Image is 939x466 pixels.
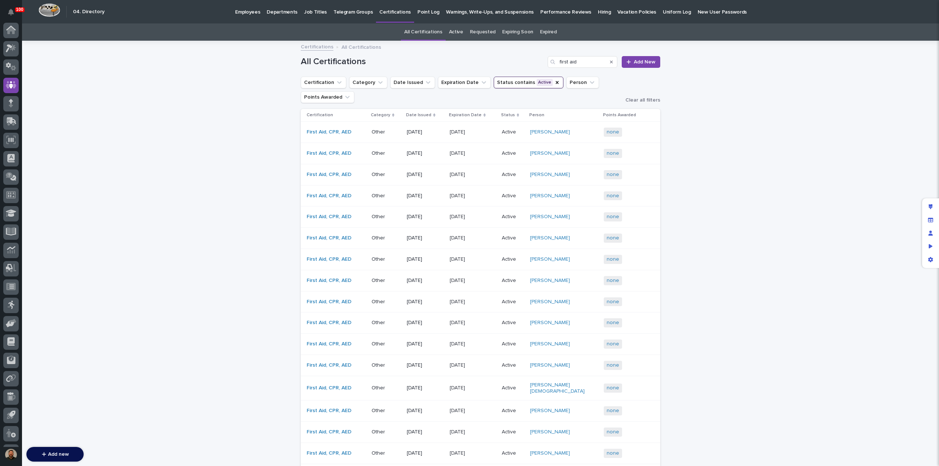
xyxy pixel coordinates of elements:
p: [DATE] [450,340,467,347]
a: [PERSON_NAME] [530,150,570,157]
p: [DATE] [407,256,444,263]
a: First Aid, CPR, AED [307,235,351,241]
a: [PERSON_NAME] [530,362,570,368]
p: [DATE] [450,318,467,326]
p: Active [502,191,518,199]
p: [DATE] [450,428,467,435]
p: [DATE] [407,150,444,157]
p: Other [372,235,401,241]
button: Clear all filters [620,98,660,103]
tr: First Aid, CPR, AED Other[DATE][DATE][DATE] ActiveActive [PERSON_NAME] none [301,443,660,464]
p: Other [372,341,401,347]
p: Active [502,234,518,241]
a: First Aid, CPR, AED [307,362,351,368]
p: Other [372,193,401,199]
a: [PERSON_NAME] [530,172,570,178]
button: Points Awarded [301,91,354,103]
button: users-avatar [3,447,19,462]
a: First Aid, CPR, AED [307,408,351,414]
p: [DATE] [407,299,444,305]
a: none [607,299,619,305]
a: [PERSON_NAME] [530,450,570,456]
a: All Certifications [404,23,442,41]
a: Expired [540,23,557,41]
tr: First Aid, CPR, AED Other[DATE][DATE][DATE] ActiveActive [PERSON_NAME] none [301,249,660,270]
a: Requested [470,23,496,41]
p: Other [372,429,401,435]
p: [DATE] [450,406,467,414]
a: First Aid, CPR, AED [307,450,351,456]
span: Clear all filters [625,98,660,103]
a: none [607,429,619,435]
p: Active [502,297,518,305]
p: [DATE] [450,255,467,263]
tr: First Aid, CPR, AED Other[DATE][DATE][DATE] ActiveActive [PERSON_NAME] none [301,143,660,164]
p: Active [502,276,518,284]
tr: First Aid, CPR, AED Other[DATE][DATE][DATE] ActiveActive [PERSON_NAME] none [301,355,660,376]
p: [DATE] [407,341,444,347]
p: [DATE] [450,191,467,199]
a: none [607,385,619,391]
p: Points Awarded [603,111,636,119]
a: [PERSON_NAME] [530,214,570,220]
p: Other [372,299,401,305]
a: Expiring Soon [502,23,533,41]
div: Manage fields and data [924,213,937,227]
p: Other [372,408,401,414]
button: Expiration Date [438,77,491,88]
a: none [607,235,619,241]
p: All Certifications [341,43,381,51]
a: First Aid, CPR, AED [307,278,351,284]
div: Preview as [924,240,937,253]
a: [PERSON_NAME] [530,256,570,263]
tr: First Aid, CPR, AED Other[DATE][DATE][DATE] ActiveActive [PERSON_NAME] none [301,228,660,249]
h2: 04. Directory [73,9,105,15]
p: 100 [16,7,23,12]
button: Status [494,77,563,88]
a: none [607,172,619,178]
a: none [607,193,619,199]
a: none [607,129,619,135]
p: Category [371,111,390,119]
button: Notifications [3,4,19,20]
tr: First Aid, CPR, AED Other[DATE][DATE][DATE] ActiveActive [PERSON_NAME] none [301,270,660,291]
p: Expiration Date [449,111,482,119]
tr: First Aid, CPR, AED Other[DATE][DATE][DATE] ActiveActive [PERSON_NAME] none [301,164,660,185]
button: Category [349,77,387,88]
div: Search [548,56,617,68]
p: Status [501,111,515,119]
a: none [607,256,619,263]
a: First Aid, CPR, AED [307,341,351,347]
div: App settings [924,253,937,266]
a: [PERSON_NAME] [530,235,570,241]
p: [DATE] [407,278,444,284]
a: [PERSON_NAME] [530,299,570,305]
p: Active [502,170,518,178]
p: Other [372,362,401,368]
a: [PERSON_NAME] [530,429,570,435]
p: [DATE] [450,212,467,220]
p: Other [372,129,401,135]
tr: First Aid, CPR, AED Other[DATE][DATE][DATE] ActiveActive [PERSON_NAME] none [301,291,660,312]
button: Certification [301,77,346,88]
img: Workspace Logo [39,3,60,17]
p: [DATE] [407,129,444,135]
p: Active [502,318,518,326]
a: First Aid, CPR, AED [307,150,351,157]
p: [DATE] [407,320,444,326]
a: none [607,278,619,284]
p: [DATE] [450,276,467,284]
p: [DATE] [450,297,467,305]
a: none [607,214,619,220]
p: [DATE] [407,408,444,414]
a: First Aid, CPR, AED [307,193,351,199]
p: Active [502,149,518,157]
a: none [607,320,619,326]
p: Active [502,406,518,414]
p: [DATE] [450,149,467,157]
p: [DATE] [450,384,467,391]
p: Active [502,255,518,263]
p: Active [502,428,518,435]
p: [DATE] [407,235,444,241]
a: Certifications [301,42,333,51]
